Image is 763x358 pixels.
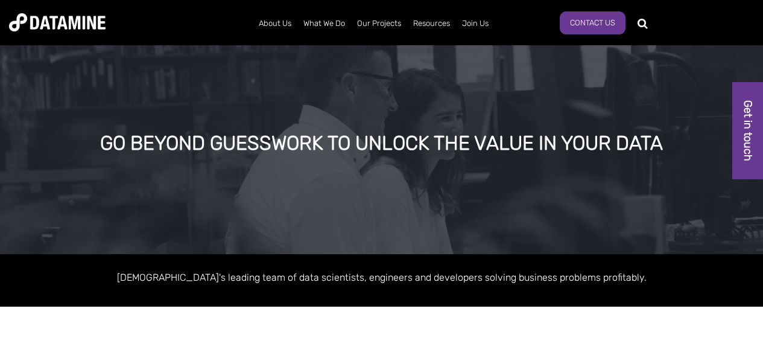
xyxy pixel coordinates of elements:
[297,8,351,39] a: What We Do
[407,8,456,39] a: Resources
[456,8,495,39] a: Join Us
[253,8,297,39] a: About Us
[560,11,625,34] a: Contact Us
[351,8,407,39] a: Our Projects
[92,133,671,155] div: GO BEYOND GUESSWORK TO UNLOCK THE VALUE IN YOUR DATA
[732,82,763,179] a: Get in touch
[9,13,106,31] img: Datamine
[38,269,726,286] p: [DEMOGRAPHIC_DATA]'s leading team of data scientists, engineers and developers solving business p...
